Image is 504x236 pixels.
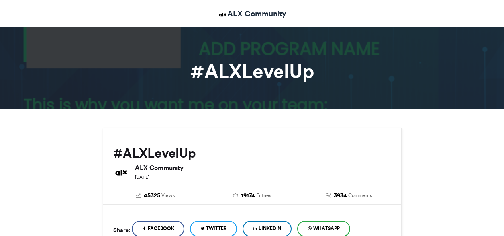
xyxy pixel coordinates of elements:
[113,225,130,235] h5: Share:
[334,191,347,200] span: 3934
[206,225,227,232] span: Twitter
[113,146,391,160] h2: #ALXLevelUp
[218,8,286,20] a: ALX Community
[161,192,175,199] span: Views
[144,191,160,200] span: 45325
[313,225,340,232] span: WhatsApp
[135,164,391,171] h6: ALX Community
[241,191,255,200] span: 19174
[210,191,294,200] a: 19174 Entries
[306,191,391,200] a: 3934 Comments
[256,192,271,199] span: Entries
[148,225,174,232] span: Facebook
[259,225,281,232] span: LinkedIn
[348,192,372,199] span: Comments
[113,164,129,180] img: ALX Community
[113,191,198,200] a: 45325 Views
[218,10,227,20] img: ALX Community
[135,174,149,180] small: [DATE]
[31,62,473,81] h1: #ALXLevelUp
